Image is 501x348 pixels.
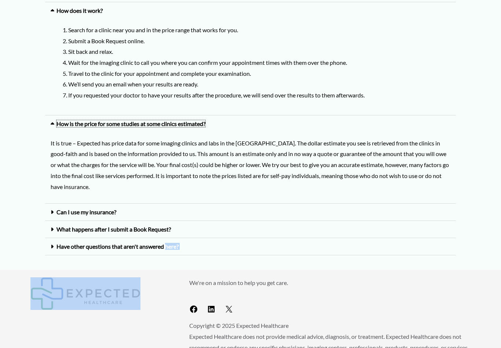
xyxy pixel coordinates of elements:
[68,68,450,79] li: Travel to the clinic for your appointment and complete your examination.
[56,226,171,233] a: What happens after I submit a Book Request?
[30,277,171,310] aside: Footer Widget 1
[45,115,456,132] div: How is the price for some studies at some clinics estimated?
[68,90,450,101] li: If you requested your doctor to have your results after the procedure, we will send over the resu...
[189,277,471,316] aside: Footer Widget 2
[45,221,456,238] div: What happens after I submit a Book Request?
[68,25,450,36] li: Search for a clinic near you and in the price range that works for you.
[189,277,471,288] p: We're on a mission to help you get care.
[56,208,116,215] a: Can I use my insurance?
[68,57,450,68] li: Wait for the imaging clinic to call you where you can confirm your appointment times with them ov...
[45,238,456,255] div: Have other questions that aren't answered here?
[68,46,450,57] li: Sit back and relax.
[45,204,456,221] div: Can I use my insurance?
[30,277,140,310] img: Expected Healthcare Logo - side, dark font, small
[68,36,450,47] li: Submit a Book Request online.
[189,322,289,329] span: Copyright © 2025 Expected Healthcare
[56,120,205,127] a: How is the price for some studies at some clinics estimated?
[56,7,103,14] a: How does it work?
[45,132,456,204] div: How is the price for some studies at some clinics estimated?
[45,2,456,19] div: How does it work?
[68,79,450,90] li: We’ll send you an email when your results are ready.
[45,19,456,115] div: How does it work?
[51,138,450,192] p: It is true – Expected has price data for some imaging clinics and labs in the [GEOGRAPHIC_DATA]. ...
[56,243,179,250] a: Have other questions that aren't answered here?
